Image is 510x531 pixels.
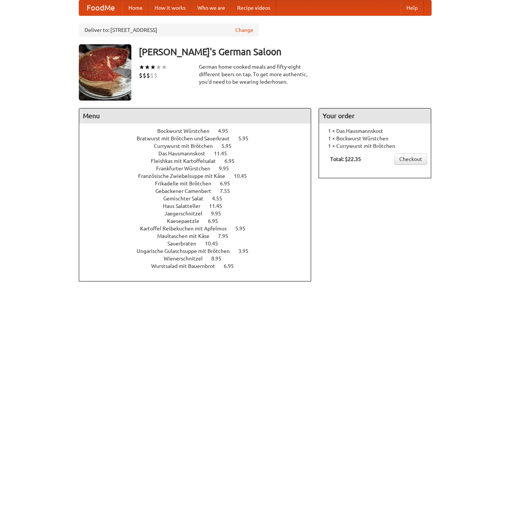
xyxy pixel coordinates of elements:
span: Wurstsalad mit Bauernbrot [151,263,223,269]
a: Wienerschnitzel 8.95 [164,256,235,262]
a: Change [235,26,253,34]
a: Bockwurst Würstchen 4.95 [157,128,242,134]
span: Kaesepaetzle [167,218,207,224]
span: 8.95 [211,256,229,262]
span: 6.95 [224,158,242,164]
li: $ [146,71,150,80]
span: 4.95 [218,128,236,134]
span: 9.95 [219,165,236,171]
span: Das Hausmannskost [158,150,213,156]
span: 6.95 [208,218,226,224]
span: Maultaschen mit Käse [157,233,217,239]
li: $ [143,71,146,80]
span: Wienerschnitzel [164,256,210,262]
a: Kartoffel Reibekuchen mit Apfelmus 5.95 [140,226,259,232]
b: Total: $22.35 [330,156,361,162]
h4: Your order [319,108,431,123]
li: $ [139,71,143,80]
span: 11.45 [209,203,230,209]
li: ★ [156,63,161,71]
a: Haus Salatteller 11.45 [163,203,236,209]
a: Frankfurter Würstchen 9.95 [156,165,243,171]
div: Deliver to: [STREET_ADDRESS] [79,23,259,37]
span: 5.95 [221,143,239,149]
span: Fleishkas mit Kartoffelsalat [151,158,223,164]
span: Gebackener Camenbert [155,188,219,194]
span: 3.95 [238,248,256,254]
span: Frikadelle mit Brötchen [155,181,219,187]
span: 4.55 [212,196,230,202]
a: Französische Zwiebelsuppe mit Käse 10.45 [138,173,261,179]
span: 9.95 [211,211,229,217]
span: 7.55 [220,188,238,194]
span: 5.95 [235,226,253,232]
li: $ [150,71,154,80]
span: Bockwurst Würstchen [157,128,217,134]
a: Wurstsalad mit Bauernbrot 6.95 [151,263,248,269]
span: Jaegerschnitzel [164,211,210,217]
li: 1 × Das Hausmannskost [323,127,427,135]
a: Currywurst mit Brötchen 5.95 [154,143,245,149]
div: German home-cooked meals and fifty-eight different beers on tap. To get more authentic, you'd nee... [199,63,311,86]
li: $ [154,71,158,80]
span: 7.95 [218,233,236,239]
span: Ungarische Gulaschsuppe mit Brötchen [137,248,237,254]
span: Bratwurst mit Brötchen und Sauerkraut [137,135,237,141]
img: angular.jpg [79,44,131,101]
a: Frikadelle mit Brötchen 6.95 [155,181,244,187]
h4: Menu [79,108,311,123]
span: Kartoffel Reibekuchen mit Apfelmus [140,226,234,232]
a: Jaegerschnitzel 9.95 [164,211,235,217]
a: Bratwurst mit Brötchen und Sauerkraut 5.95 [137,135,262,141]
span: 6.95 [220,181,238,187]
span: Currywurst mit Brötchen [154,143,220,149]
a: How it works [149,0,191,15]
span: Gemischter Salat [163,196,211,202]
span: Französische Zwiebelsuppe mit Käse [138,173,233,179]
li: 1 × Bockwurst Würstchen [323,135,427,142]
span: Haus Salatteller [163,203,208,209]
a: Das Hausmannskost 11.45 [158,150,241,156]
h3: [PERSON_NAME]'s German Saloon [139,44,432,59]
span: Frankfurter Würstchen [156,165,218,171]
span: 6.95 [224,263,241,269]
a: Home [122,0,149,15]
li: ★ [161,63,167,71]
span: Sauerbraten [167,241,204,247]
a: Help [400,0,424,15]
a: Sauerbraten 10.45 [167,241,232,247]
li: ★ [139,63,144,71]
a: Ungarische Gulaschsuppe mit Brötchen 3.95 [137,248,262,254]
a: Kaesepaetzle 6.95 [167,218,232,224]
a: Recipe videos [231,0,276,15]
a: Gebackener Camenbert 7.55 [155,188,244,194]
a: Who we are [191,0,231,15]
span: 5.95 [238,135,256,141]
a: Maultaschen mit Käse 7.95 [157,233,242,239]
a: Checkout [394,153,427,165]
a: Fleishkas mit Kartoffelsalat 6.95 [151,158,248,164]
span: 10.45 [205,241,226,247]
span: 11.45 [214,150,235,156]
a: FoodMe [79,0,122,15]
li: ★ [144,63,150,71]
li: ★ [150,63,156,71]
a: Gemischter Salat 4.55 [163,196,236,202]
li: 1 × Currywurst mit Brötchen [323,142,427,150]
span: 10.45 [234,173,254,179]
